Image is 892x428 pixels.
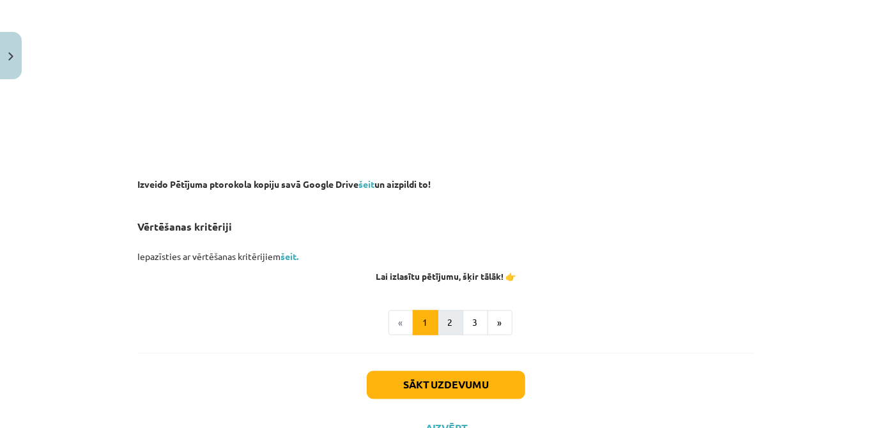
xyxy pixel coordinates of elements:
strong: Lai izlasītu pētījumu, šķir tālāk! 👉 [376,270,516,282]
button: » [488,310,512,336]
p: Iepazīsties ar vērtēšanas kritērijiem [137,250,755,263]
button: 1 [413,310,438,336]
b: Vērtēšanas kritēriji [137,220,232,233]
img: icon-close-lesson-0947bae3869378f0d4975bcd49f059093ad1ed9edebbc8119c70593378902aed.svg [8,52,13,61]
button: 2 [438,310,463,336]
button: 3 [463,310,488,336]
a: šeit. [281,250,298,262]
nav: Page navigation example [137,310,755,336]
a: šeit [358,178,374,190]
button: Sākt uzdevumu [367,371,525,399]
strong: Izveido Pētījuma ptorokola kopiju savā Google Drive un aizpildi to! [137,178,431,190]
